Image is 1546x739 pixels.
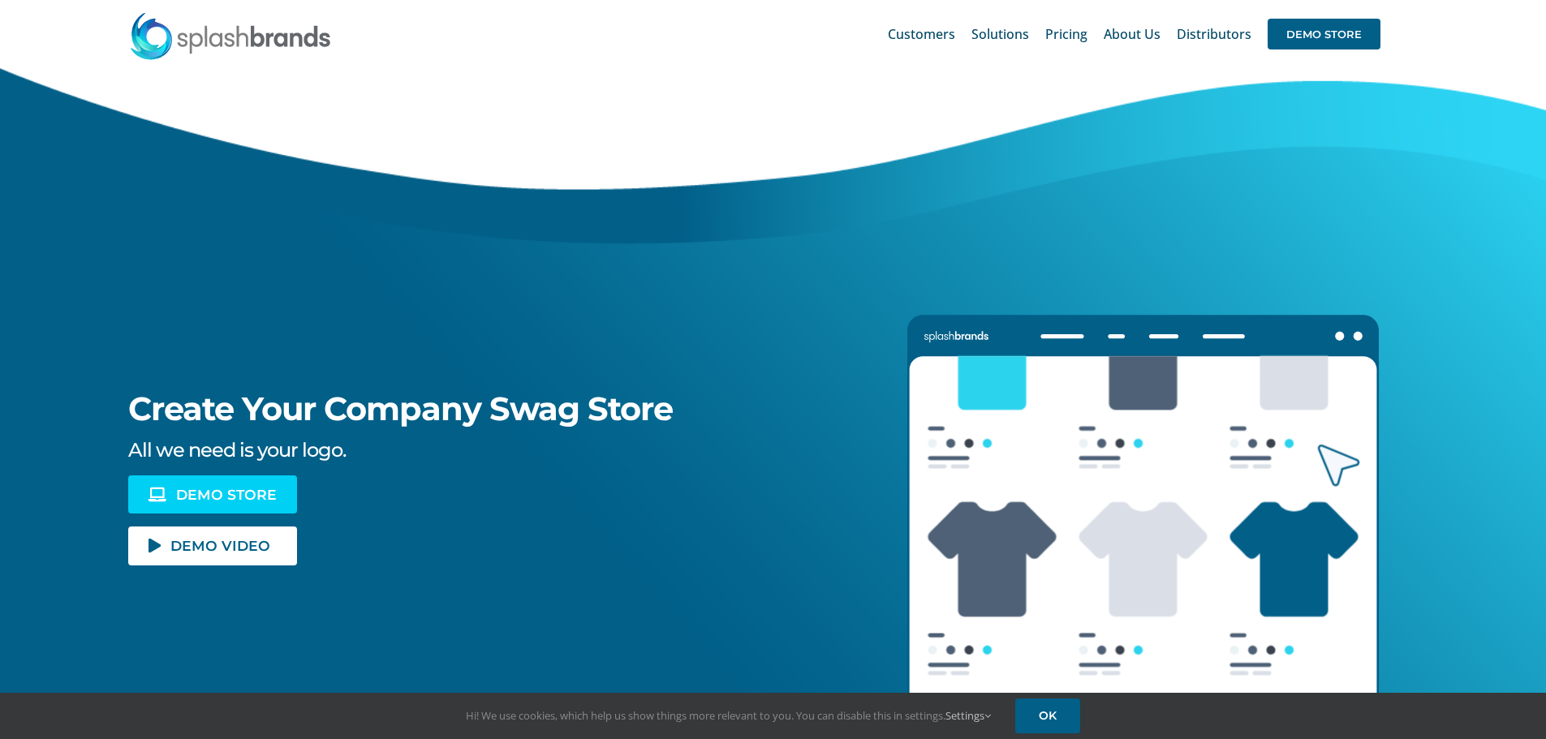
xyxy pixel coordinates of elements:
span: DEMO VIDEO [170,539,270,552]
a: Customers [888,8,955,60]
span: All we need is your logo. [128,438,346,462]
span: Customers [888,28,955,41]
a: Distributors [1177,8,1251,60]
span: Solutions [971,28,1029,41]
span: Create Your Company Swag Store [128,389,673,428]
span: Pricing [1045,28,1087,41]
a: DEMO STORE [128,475,297,513]
img: SplashBrands.com Logo [129,11,332,60]
span: DEMO STORE [1268,19,1380,49]
a: OK [1015,698,1080,733]
a: DEMO STORE [1268,8,1380,60]
nav: Main Menu [888,8,1380,60]
span: About Us [1104,28,1161,41]
a: Settings [945,708,991,723]
span: Distributors [1177,28,1251,41]
span: Hi! We use cookies, which help us show things more relevant to you. You can disable this in setti... [466,708,991,723]
span: DEMO STORE [176,488,277,501]
a: Pricing [1045,8,1087,60]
